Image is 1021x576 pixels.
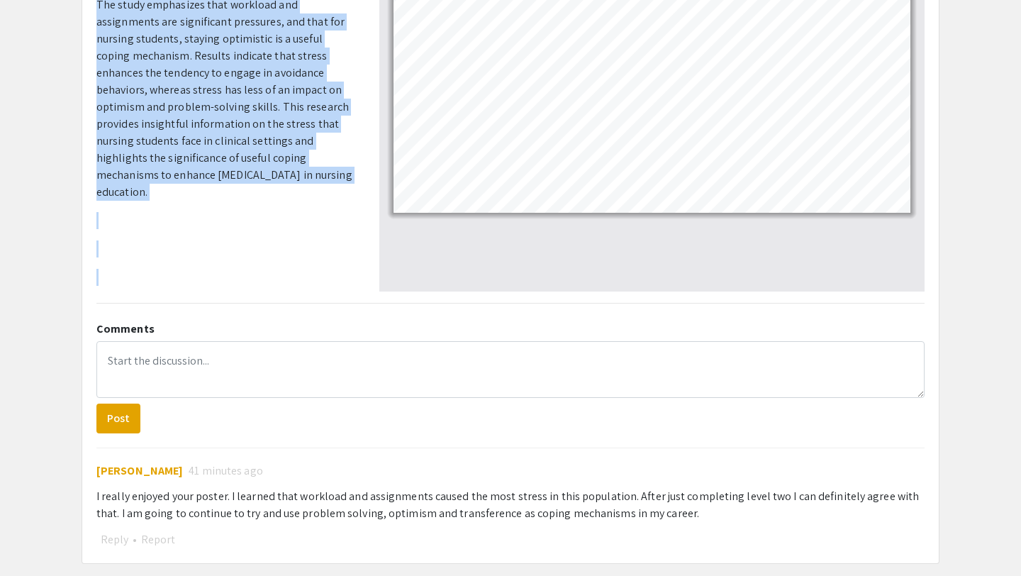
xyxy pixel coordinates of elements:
button: Reply [96,531,133,549]
h2: Comments [96,322,925,336]
iframe: Chat [11,512,60,565]
span: 41 minutes ago [189,463,262,480]
button: Report [137,531,179,549]
button: Post [96,404,140,433]
div: • [96,531,925,549]
div: I really enjoyed your poster. I learned that workload and assignments caused the most stress in t... [96,488,925,522]
span: [PERSON_NAME] [96,463,183,478]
